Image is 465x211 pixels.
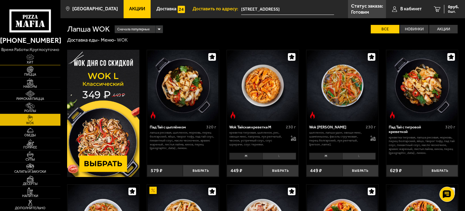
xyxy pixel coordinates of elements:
span: Доставка [156,7,176,11]
span: 579 ₽ [151,168,162,173]
button: Выбрать [422,165,458,177]
label: Все [371,25,399,34]
button: Выбрать [183,165,219,177]
h1: Лапша WOK [67,25,110,33]
span: 0 шт. [448,10,459,13]
img: Акционный [149,187,157,194]
img: Острое блюдо [389,111,396,119]
p: креветка тигровая, цыпленок, рис, овощи микс, паприка, лук репчатый, чеснок, устричный соус, соус... [229,131,285,146]
span: Пискарёвский проспект, 171А [241,4,334,15]
img: Острое блюдо [309,111,316,119]
span: В кабинет [400,7,422,11]
div: Пад Тай с цыплёнком [150,125,205,129]
a: Острое блюдоWok Тайская креветка M [227,50,299,121]
a: Доставка еды- [67,37,100,43]
a: Острое блюдоWok Карри М [306,50,378,121]
li: L [262,153,296,160]
span: Сначала популярные [117,25,150,34]
span: [GEOGRAPHIC_DATA] [72,7,118,11]
button: Выбрать [343,165,378,177]
p: Готовим [351,10,369,15]
p: Статус заказа: [351,4,383,9]
div: Пад Тай с тигровой креветкой [389,125,444,134]
p: лапша рисовая, цыпленок, морковь, перец болгарский, яйцо, творог тофу, пад тай соус, пикантный со... [150,131,216,150]
span: 0 руб. [448,5,459,9]
span: 449 ₽ [231,168,242,173]
li: M [229,153,262,160]
p: креветка тигровая, лапша рисовая, морковь, перец болгарский, яйцо, творог тофу, пад тай соус, пик... [389,136,455,155]
img: Wok Тайская креветка M [227,50,298,121]
li: M [309,153,342,160]
a: Острое блюдоПад Тай с цыплёнком [147,50,219,121]
img: Острое блюдо [149,111,157,119]
span: Акции [129,7,145,11]
div: WOK [117,37,128,43]
input: Ваш адрес доставки [241,4,334,15]
img: Пад Тай с цыплёнком [148,50,219,121]
img: Пад Тай с тигровой креветкой [387,50,458,121]
span: Доставить по адресу: [193,7,241,11]
label: Новинки [400,25,429,34]
span: 449 ₽ [310,168,322,173]
label: Акции [429,25,458,34]
li: L [342,153,376,160]
span: 320 г [446,124,456,130]
span: 320 г [206,124,216,130]
div: Wok [PERSON_NAME] [309,125,364,129]
button: Выбрать [263,165,299,177]
img: Острое блюдо [229,111,237,119]
img: 15daf4d41897b9f0e9f617042186c801.svg [178,6,185,13]
div: Wok Тайская креветка M [229,125,284,129]
span: 230 г [366,124,376,130]
p: цыпленок, лапша удон, овощи микс, шампиньоны, фасоль стручковая , перец болгарский, лук репчатый,... [309,131,365,146]
img: Wok Карри М [307,50,378,121]
span: 629 ₽ [390,168,402,173]
span: 230 г [286,124,296,130]
a: Острое блюдоПад Тай с тигровой креветкой [386,50,458,121]
a: Меню- [101,37,116,43]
